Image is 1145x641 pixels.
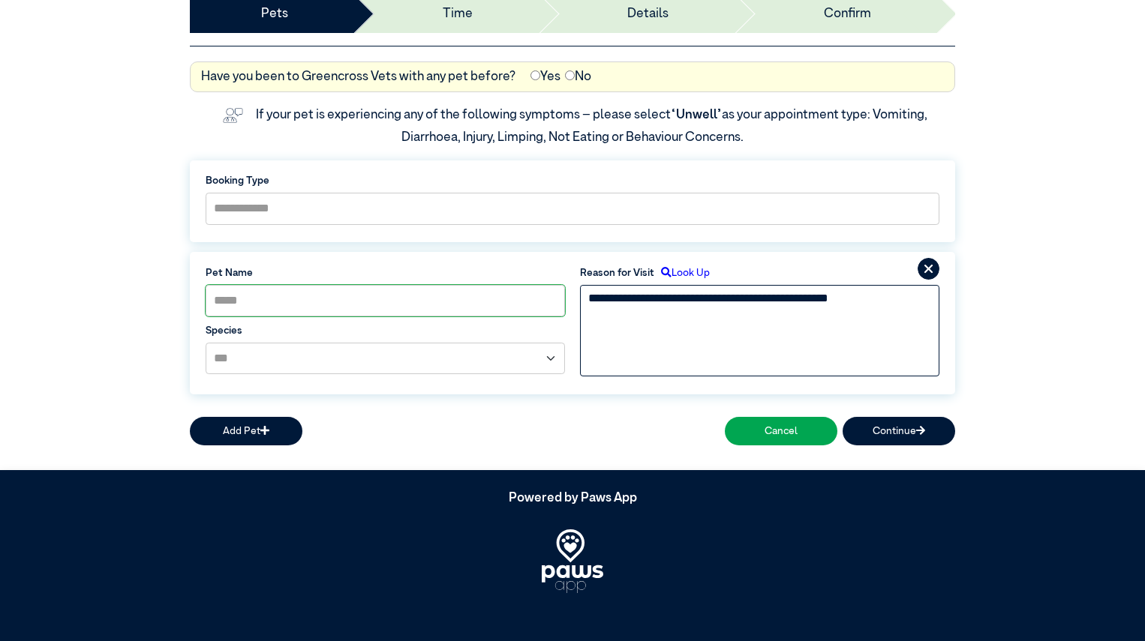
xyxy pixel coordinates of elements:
[671,109,722,121] span: “Unwell”
[654,265,710,280] label: Look Up
[206,173,939,188] label: Booking Type
[565,70,575,80] input: No
[542,529,603,593] img: PawsApp
[261,4,288,24] a: Pets
[565,67,591,87] label: No
[218,103,248,128] img: vet
[201,67,515,87] label: Have you been to Greencross Vets with any pet before?
[206,265,565,280] label: Pet Name
[530,70,540,80] input: Yes
[580,265,654,280] label: Reason for Visit
[206,323,565,338] label: Species
[190,491,955,506] h5: Powered by Paws App
[843,417,955,445] button: Continue
[530,67,560,87] label: Yes
[256,109,930,144] label: If your pet is experiencing any of the following symptoms – please select as your appointment typ...
[725,417,837,445] button: Cancel
[190,417,302,445] button: Add Pet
